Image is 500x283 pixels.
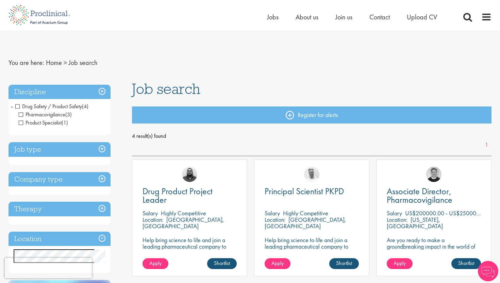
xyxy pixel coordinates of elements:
span: Job search [69,58,97,67]
p: [GEOGRAPHIC_DATA], [GEOGRAPHIC_DATA] [265,216,346,230]
a: Jobs [267,13,279,21]
a: breadcrumb link [46,58,62,67]
span: Product Specialist [19,119,68,126]
a: Shortlist [451,258,481,269]
span: (4) [82,103,88,110]
a: Apply [143,258,168,269]
span: Pharmacovigilance [19,111,65,118]
p: Highly Competitive [283,209,328,217]
a: Register for alerts [132,106,492,123]
span: Drug Safety / Product Safety [15,103,88,110]
p: [US_STATE], [GEOGRAPHIC_DATA] [387,216,443,230]
img: Bo Forsen [426,167,441,182]
a: Principal Scientist PKPD [265,187,359,196]
span: > [64,58,67,67]
a: 1 [482,141,491,149]
span: Pharmacovigilance [19,111,72,118]
p: Help bring science to life and join a leading pharmaceutical company to play a key role in delive... [265,237,359,269]
img: Ashley Bennett [182,167,197,182]
span: Job search [132,80,200,98]
h3: Therapy [9,202,111,216]
span: Drug Product Project Leader [143,185,213,205]
span: Principal Scientist PKPD [265,185,344,197]
span: Drug Safety / Product Safety [15,103,82,110]
iframe: reCAPTCHA [5,258,92,278]
span: Apply [271,260,284,267]
h3: Discipline [9,85,111,99]
a: About us [296,13,318,21]
p: [GEOGRAPHIC_DATA], [GEOGRAPHIC_DATA] [143,216,224,230]
p: Highly Competitive [161,209,206,217]
p: Help bring science to life and join a leading pharmaceutical company to play a key role in delive... [143,237,237,269]
span: Location: [387,216,407,223]
span: Associate Director, Pharmacovigilance [387,185,452,205]
span: (1) [62,119,68,126]
a: Upload CV [407,13,437,21]
span: Salary [265,209,280,217]
span: - [11,101,13,111]
a: Drug Product Project Leader [143,187,237,204]
a: Shortlist [329,258,359,269]
span: Apply [149,260,162,267]
span: Product Specialist [19,119,62,126]
h3: Job type [9,142,111,157]
span: (3) [65,111,72,118]
a: Associate Director, Pharmacovigilance [387,187,481,204]
a: Join us [335,13,352,21]
p: Are you ready to make a groundbreaking impact in the world of biotechnology? Join a growing compa... [387,237,481,269]
span: Salary [387,209,402,217]
a: Apply [387,258,413,269]
span: Apply [394,260,406,267]
span: Location: [143,216,163,223]
span: Salary [143,209,158,217]
h3: Location [9,232,111,246]
span: 4 result(s) found [132,131,492,141]
a: Apply [265,258,290,269]
span: Location: [265,216,285,223]
a: Contact [369,13,390,21]
img: Chatbot [478,261,498,281]
h3: Company type [9,172,111,187]
img: Joshua Bye [304,167,319,182]
span: You are here: [9,58,44,67]
a: Shortlist [207,258,237,269]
